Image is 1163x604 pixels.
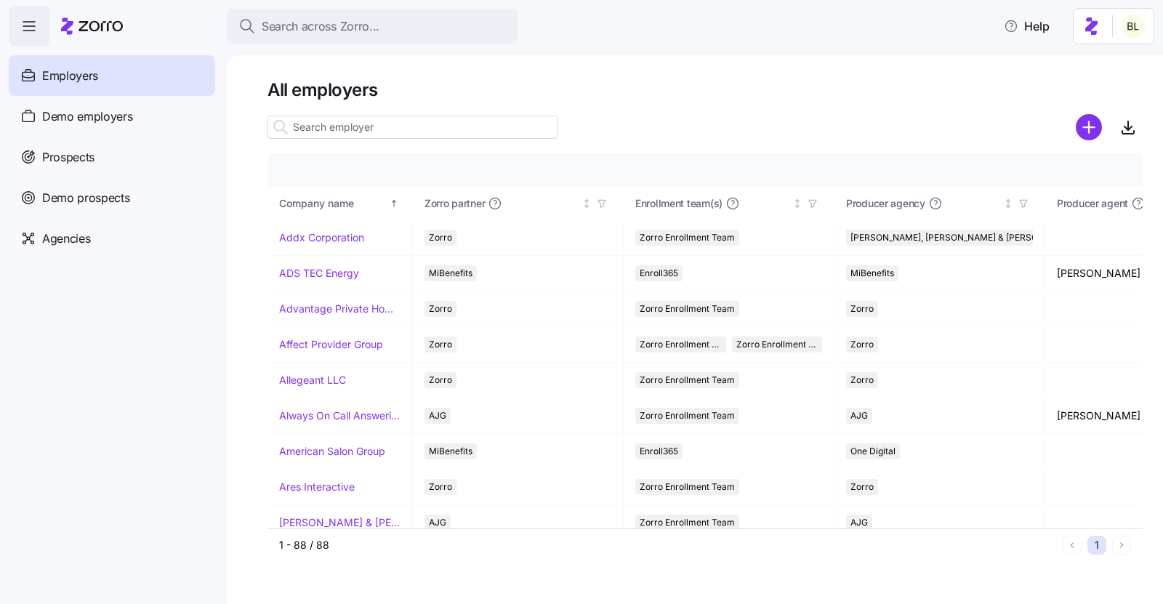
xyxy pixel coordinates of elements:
[640,479,735,495] span: Zorro Enrollment Team
[1087,536,1106,555] button: 1
[389,198,399,209] div: Sorted ascending
[429,337,452,353] span: Zorro
[850,372,874,388] span: Zorro
[1112,536,1131,555] button: Next page
[640,443,678,459] span: Enroll365
[792,198,802,209] div: Not sorted
[279,538,1057,552] div: 1 - 88 / 88
[1004,17,1050,35] span: Help
[1063,536,1082,555] button: Previous page
[429,265,472,281] span: MiBenefits
[42,189,130,207] span: Demo prospects
[9,55,215,96] a: Employers
[640,408,735,424] span: Zorro Enrollment Team
[640,515,735,531] span: Zorro Enrollment Team
[424,196,485,211] span: Zorro partner
[850,301,874,317] span: Zorro
[279,302,401,316] a: Advantage Private Home Care
[1076,114,1102,140] svg: add icon
[635,196,723,211] span: Enrollment team(s)
[850,337,874,353] span: Zorro
[640,372,735,388] span: Zorro Enrollment Team
[640,301,735,317] span: Zorro Enrollment Team
[429,443,472,459] span: MiBenefits
[42,230,90,248] span: Agencies
[846,196,925,211] span: Producer agency
[640,230,735,246] span: Zorro Enrollment Team
[429,479,452,495] span: Zorro
[429,372,452,388] span: Zorro
[42,67,98,85] span: Employers
[429,515,446,531] span: AJG
[279,373,346,387] a: Allegeant LLC
[429,408,446,424] span: AJG
[9,218,215,259] a: Agencies
[992,12,1061,41] button: Help
[279,196,387,212] div: Company name
[1003,198,1013,209] div: Not sorted
[279,444,385,459] a: American Salon Group
[429,301,452,317] span: Zorro
[850,230,1077,246] span: [PERSON_NAME], [PERSON_NAME] & [PERSON_NAME]
[262,17,379,36] span: Search across Zorro...
[850,265,894,281] span: MiBenefits
[850,408,868,424] span: AJG
[429,230,452,246] span: Zorro
[267,187,413,220] th: Company nameSorted ascending
[640,337,722,353] span: Zorro Enrollment Team
[279,480,355,494] a: Ares Interactive
[640,265,678,281] span: Enroll365
[9,137,215,177] a: Prospects
[736,337,818,353] span: Zorro Enrollment Experts
[279,515,401,530] a: [PERSON_NAME] & [PERSON_NAME]'s
[624,187,834,220] th: Enrollment team(s)Not sorted
[279,337,383,352] a: Affect Provider Group
[267,116,558,139] input: Search employer
[42,148,94,166] span: Prospects
[9,96,215,137] a: Demo employers
[1057,196,1128,211] span: Producer agent
[850,443,896,459] span: One Digital
[279,266,359,281] a: ADS TEC Energy
[227,9,518,44] button: Search across Zorro...
[1122,15,1145,38] img: 2fabda6663eee7a9d0b710c60bc473af
[267,78,1143,101] h1: All employers
[413,187,624,220] th: Zorro partnerNot sorted
[42,108,133,126] span: Demo employers
[279,408,401,423] a: Always On Call Answering Service
[834,187,1045,220] th: Producer agencyNot sorted
[279,230,364,245] a: Addx Corporation
[850,515,868,531] span: AJG
[581,198,592,209] div: Not sorted
[9,177,215,218] a: Demo prospects
[850,479,874,495] span: Zorro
